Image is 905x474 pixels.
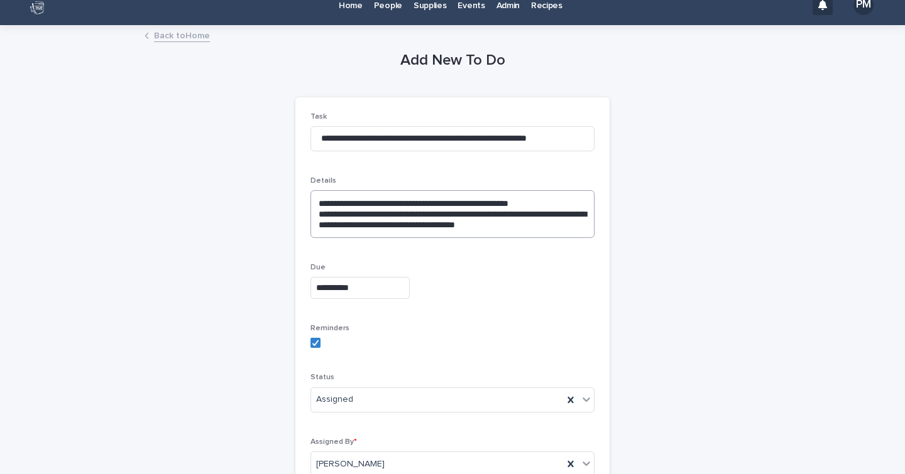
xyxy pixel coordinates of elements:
[316,458,385,471] span: [PERSON_NAME]
[295,51,610,70] h1: Add New To Do
[310,264,326,271] span: Due
[154,28,210,42] a: Back toHome
[316,393,353,406] span: Assigned
[310,113,327,121] span: Task
[310,325,349,332] span: Reminders
[310,177,336,185] span: Details
[310,438,357,446] span: Assigned By
[310,374,334,381] span: Status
